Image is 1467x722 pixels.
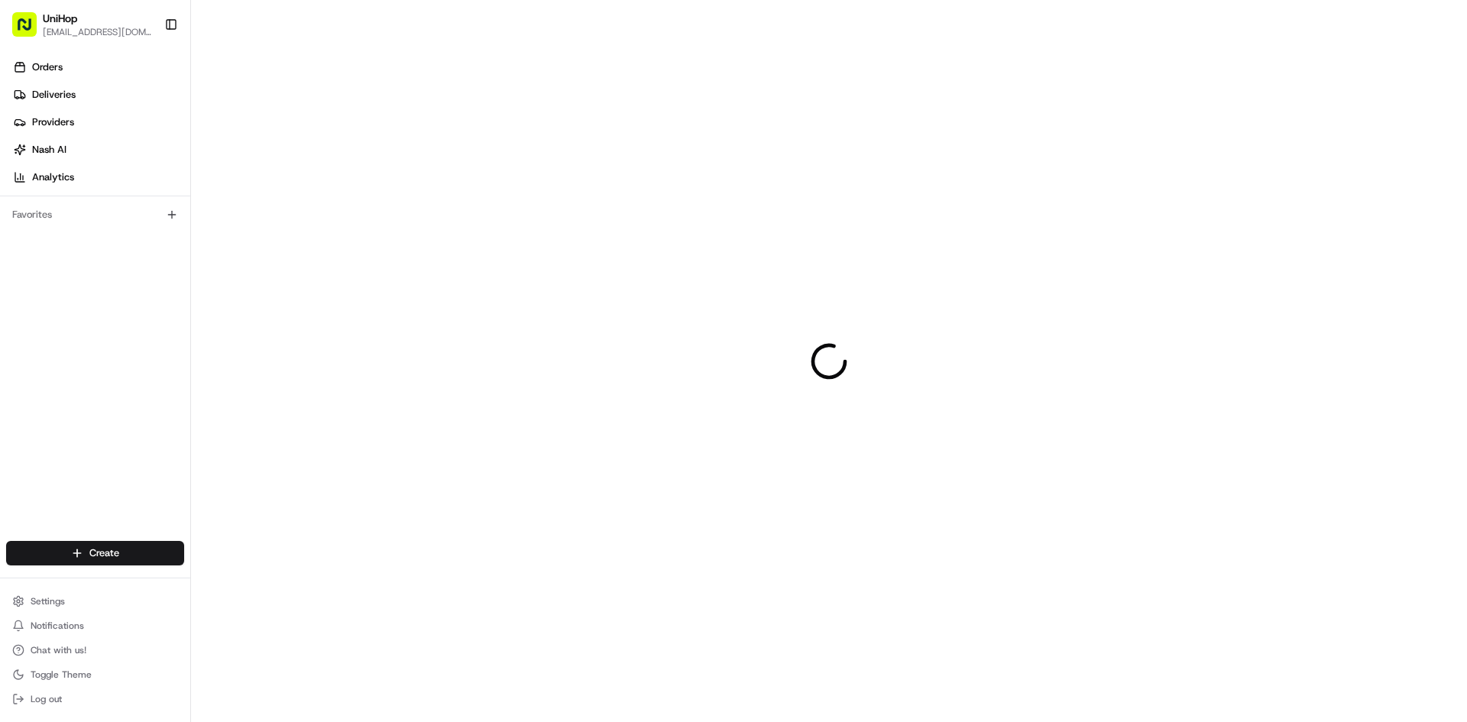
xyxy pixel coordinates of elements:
span: Deliveries [32,88,76,102]
span: Orders [32,60,63,74]
button: Chat with us! [6,639,184,661]
button: Settings [6,591,184,612]
a: Orders [6,55,190,79]
span: Providers [32,115,74,129]
button: Toggle Theme [6,664,184,685]
button: Notifications [6,615,184,636]
span: Chat with us! [31,644,86,656]
a: Deliveries [6,83,190,107]
span: Log out [31,693,62,705]
a: Nash AI [6,138,190,162]
span: Toggle Theme [31,669,92,681]
button: Create [6,541,184,565]
a: Providers [6,110,190,134]
span: Settings [31,595,65,607]
div: Favorites [6,202,184,227]
button: UniHop[EMAIL_ADDRESS][DOMAIN_NAME] [6,6,158,43]
button: [EMAIL_ADDRESS][DOMAIN_NAME] [43,26,152,38]
button: Log out [6,688,184,710]
button: UniHop [43,11,77,26]
span: Notifications [31,620,84,632]
a: Analytics [6,165,190,189]
span: Create [89,546,119,560]
span: Nash AI [32,143,66,157]
span: Analytics [32,170,74,184]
